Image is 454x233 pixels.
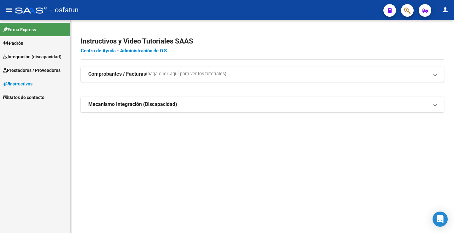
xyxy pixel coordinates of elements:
h2: Instructivos y Video Tutoriales SAAS [81,35,444,47]
span: Prestadores / Proveedores [3,67,61,74]
span: (haga click aquí para ver los tutoriales) [146,71,226,78]
strong: Mecanismo Integración (Discapacidad) [88,101,177,108]
mat-expansion-panel-header: Mecanismo Integración (Discapacidad) [81,97,444,112]
span: Integración (discapacidad) [3,53,61,60]
span: Padrón [3,40,23,47]
span: Datos de contacto [3,94,44,101]
span: - osfatun [50,3,79,17]
strong: Comprobantes / Facturas [88,71,146,78]
span: Firma Express [3,26,36,33]
span: Instructivos [3,80,32,87]
div: Open Intercom Messenger [433,212,448,227]
mat-expansion-panel-header: Comprobantes / Facturas(haga click aquí para ver los tutoriales) [81,67,444,82]
mat-icon: menu [5,6,13,14]
mat-icon: person [441,6,449,14]
a: Centro de Ayuda - Administración de O.S. [81,48,168,54]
